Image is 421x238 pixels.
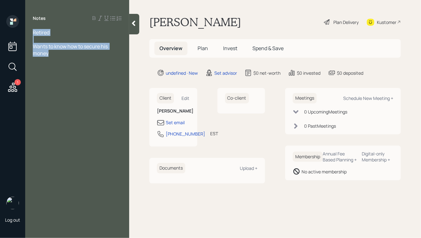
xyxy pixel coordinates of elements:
div: 0 Past Meeting s [304,123,336,129]
span: Plan [198,45,208,52]
h6: Client [157,93,174,103]
div: undefined · New [166,70,198,76]
h6: Meetings [293,93,317,103]
span: Wants to know how to secure his money [33,43,109,57]
div: EST [210,130,218,137]
div: Kustomer [377,19,396,26]
div: [PHONE_NUMBER] [166,131,205,137]
h6: Membership [293,152,323,162]
h6: Co-client [225,93,249,103]
div: $0 net-worth [253,70,280,76]
div: Log out [5,217,20,223]
h6: [PERSON_NAME] [157,108,190,114]
div: $0 invested [297,70,320,76]
div: 0 Upcoming Meeting s [304,108,347,115]
div: $0 deposited [337,70,363,76]
div: Edit [182,95,190,101]
span: Spend & Save [252,45,284,52]
h1: [PERSON_NAME] [149,15,241,29]
span: Invest [223,45,237,52]
label: Notes [33,15,46,21]
div: Annual Fee Based Planning + [323,151,357,163]
div: 1 [14,79,21,85]
img: hunter_neumayer.jpg [6,197,19,209]
div: No active membership [302,168,347,175]
div: Set advisor [214,70,237,76]
div: Schedule New Meeting + [343,95,393,101]
div: Plan Delivery [333,19,359,26]
span: Overview [159,45,182,52]
span: Retired [33,29,49,36]
h6: Documents [157,163,185,173]
div: Upload + [240,165,257,171]
div: Digital-only Membership + [362,151,393,163]
div: Set email [166,119,185,126]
